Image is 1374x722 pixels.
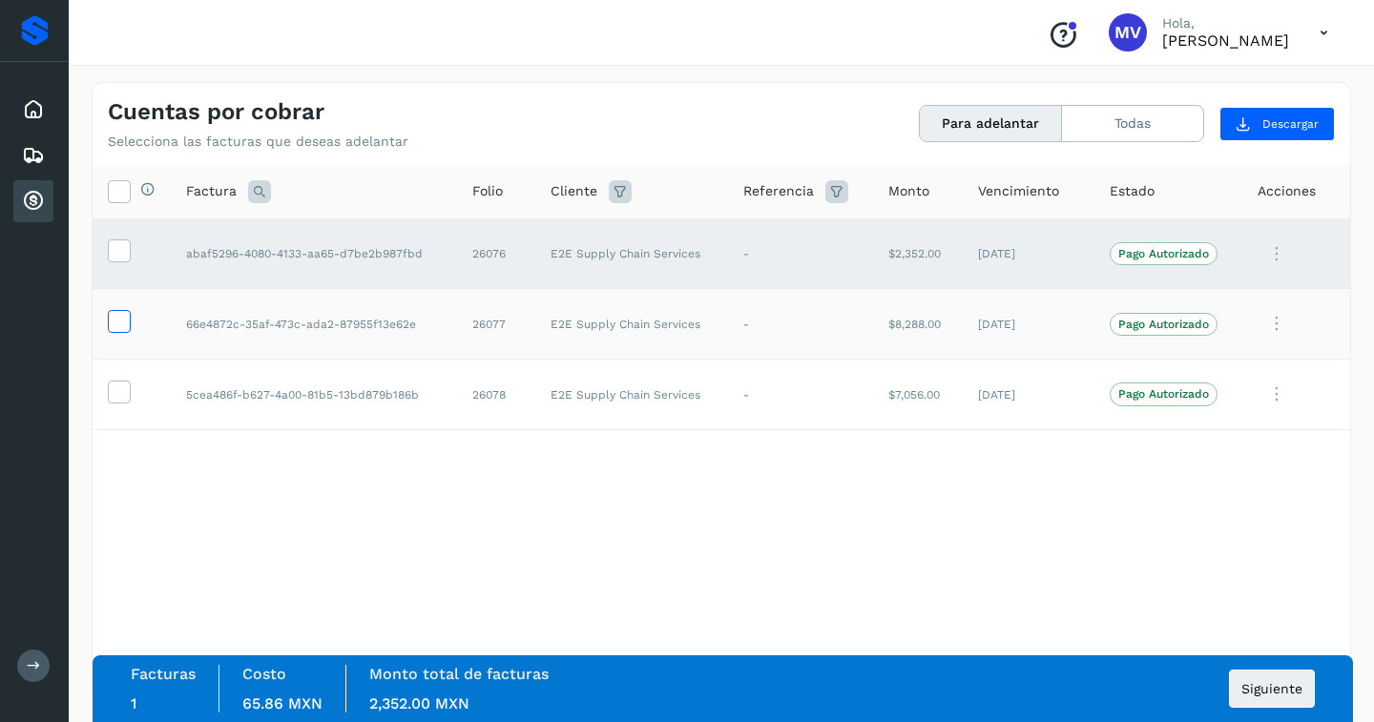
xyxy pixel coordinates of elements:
span: 65.86 MXN [242,694,323,712]
span: Acciones [1258,181,1316,201]
button: Todas [1062,106,1203,141]
label: Monto total de facturas [369,665,549,683]
td: abaf5296-4080-4133-aa65-d7be2b987fbd [171,218,457,289]
td: - [728,218,873,289]
td: $8,288.00 [873,289,962,360]
label: Facturas [131,665,196,683]
td: [DATE] [963,360,1094,430]
td: E2E Supply Chain Services [535,289,729,360]
td: - [728,289,873,360]
td: 26078 [457,360,534,430]
p: Hola, [1162,15,1289,31]
span: Monto [888,181,929,201]
h4: Cuentas por cobrar [108,98,324,126]
button: Siguiente [1229,670,1315,708]
div: Cuentas por cobrar [13,180,53,222]
p: Marcos Vargas Mancilla [1162,31,1289,50]
span: Vencimiento [978,181,1059,201]
td: 5cea486f-b627-4a00-81b5-13bd879b186b [171,360,457,430]
td: [DATE] [963,289,1094,360]
button: Para adelantar [920,106,1062,141]
p: Selecciona las facturas que deseas adelantar [108,134,408,150]
div: Embarques [13,134,53,176]
span: Estado [1110,181,1155,201]
td: 26076 [457,218,534,289]
span: Cliente [551,181,597,201]
td: 66e4872c-35af-473c-ada2-87955f13e62e [171,289,457,360]
button: Descargar [1219,107,1335,141]
span: Siguiente [1241,682,1302,695]
span: Folio [472,181,503,201]
p: Pago Autorizado [1118,247,1209,260]
td: [DATE] [963,218,1094,289]
span: Referencia [743,181,814,201]
td: $2,352.00 [873,218,962,289]
label: Costo [242,665,286,683]
p: Pago Autorizado [1118,387,1209,401]
td: E2E Supply Chain Services [535,360,729,430]
td: E2E Supply Chain Services [535,218,729,289]
td: - [728,360,873,430]
td: $7,056.00 [873,360,962,430]
span: 1 [131,694,136,712]
span: Descargar [1262,115,1319,133]
span: 2,352.00 MXN [369,694,469,712]
td: 26077 [457,289,534,360]
p: Pago Autorizado [1118,318,1209,331]
span: Factura [186,181,237,201]
div: Inicio [13,89,53,131]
